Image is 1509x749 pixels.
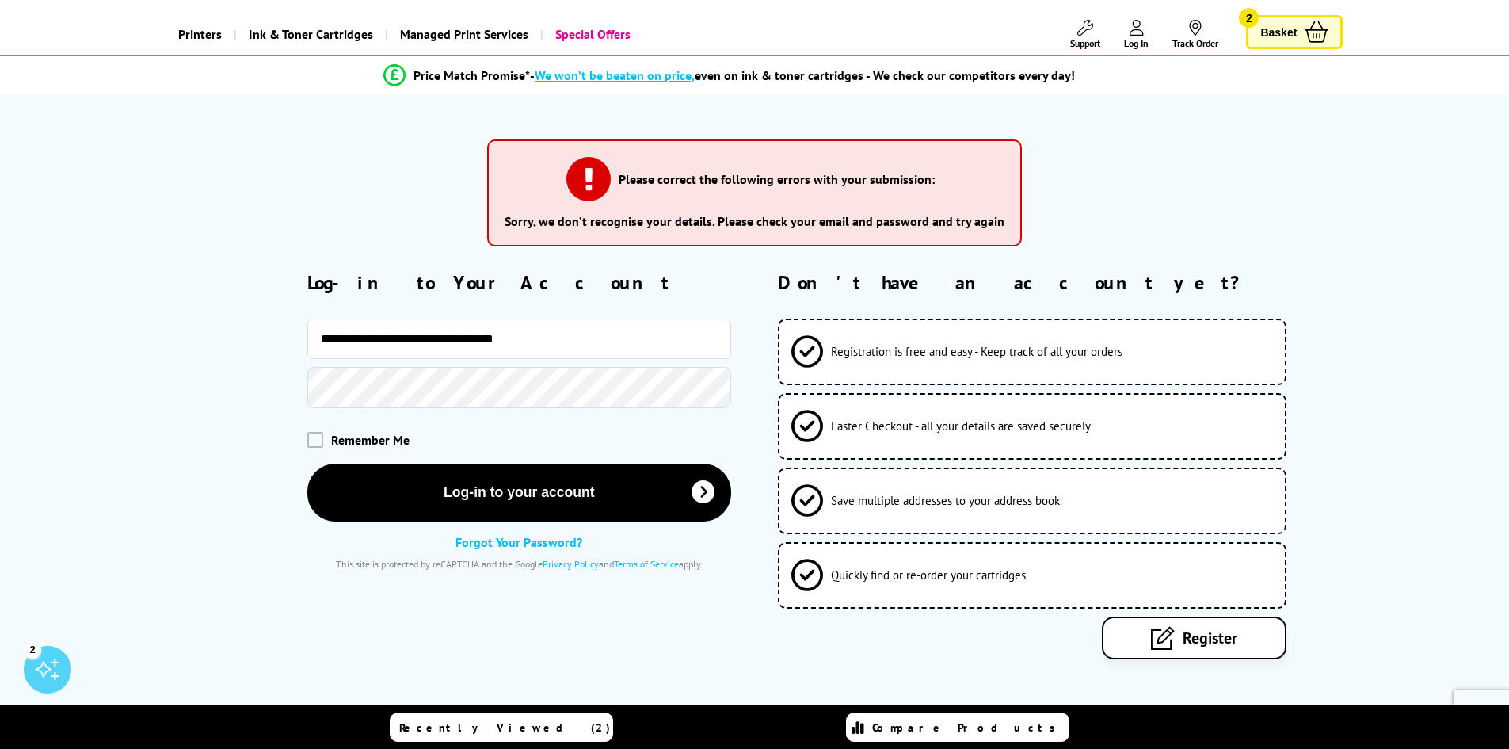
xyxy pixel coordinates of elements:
li: modal_Promise [129,62,1331,90]
h2: Log-in to Your Account [307,270,731,295]
a: Printers [166,14,234,55]
span: Faster Checkout - all your details are saved securely [831,418,1091,434]
span: Quickly find or re-order your cartridges [831,567,1026,583]
li: Sorry, we don’t recognise your details. Please check your email and password and try again [505,213,1004,229]
span: Registration is free and easy - Keep track of all your orders [831,344,1122,359]
a: Compare Products [846,713,1069,742]
a: Basket 2 [1246,15,1343,49]
span: 2 [1239,8,1259,28]
a: Special Offers [540,14,642,55]
a: Privacy Policy [543,558,599,570]
a: Ink & Toner Cartridges [234,14,385,55]
span: Support [1070,37,1100,49]
div: - even on ink & toner cartridges - We check our competitors every day! [530,67,1075,83]
a: Forgot Your Password? [455,534,582,550]
a: Track Order [1172,20,1218,49]
span: Save multiple addresses to your address book [831,493,1060,508]
a: Terms of Service [614,558,679,570]
span: Register [1183,628,1237,648]
div: This site is protected by reCAPTCHA and the Google and apply. [307,558,731,570]
a: Recently Viewed (2) [390,713,613,742]
a: Managed Print Services [385,14,540,55]
span: We won’t be beaten on price, [535,67,695,83]
a: Log In [1124,20,1149,49]
span: Recently Viewed (2) [399,720,611,735]
span: Ink & Toner Cartridges [249,14,373,55]
span: Basket [1260,21,1297,43]
h3: Please correct the following errors with your submission: [619,171,935,187]
h2: Don't have an account yet? [778,270,1343,295]
a: Register [1102,617,1286,659]
span: Remember Me [331,432,410,448]
span: Price Match Promise* [413,67,530,83]
button: Log-in to your account [307,464,731,522]
span: Log In [1124,37,1149,49]
a: Support [1070,20,1100,49]
span: Compare Products [872,720,1064,735]
div: 2 [24,640,41,658]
